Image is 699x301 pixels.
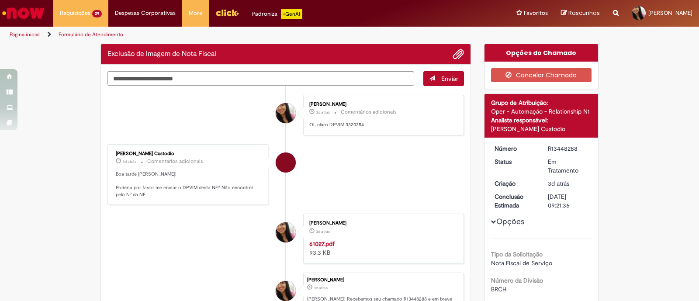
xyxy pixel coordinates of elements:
p: +GenAi [281,9,302,19]
button: Enviar [423,71,464,86]
div: R13448288 [548,144,588,153]
div: [PERSON_NAME] Custodio [116,151,261,156]
div: [PERSON_NAME] [307,277,459,283]
div: [PERSON_NAME] [309,221,455,226]
div: 93.3 KB [309,239,455,257]
div: Padroniza [252,9,302,19]
div: 26/08/2025 13:17:35 [548,179,588,188]
div: Analista responsável: [491,116,592,125]
div: Grupo de Atribuição: [491,98,592,107]
span: 3d atrás [316,110,330,115]
div: Opções do Chamado [484,44,599,62]
span: 3d atrás [122,159,136,164]
span: More [189,9,202,17]
span: 3d atrás [548,180,569,187]
div: Oper - Automação - Relationship N1 [491,107,592,116]
span: Rascunhos [568,9,600,17]
div: Amanda Silva Leles [276,281,296,301]
dt: Status [488,157,542,166]
p: Boa tarde [PERSON_NAME]! Poderia por favor me enviar o DPVIM desta NF? Não encontrei pelo Nº da NF [116,171,261,198]
span: [PERSON_NAME] [648,9,692,17]
div: Igor Alexandre Custodio [276,152,296,173]
dt: Criação [488,179,542,188]
div: Em Tratamento [548,157,588,175]
div: [PERSON_NAME] Custodio [491,125,592,133]
span: 3d atrás [314,285,328,291]
img: ServiceNow [1,4,46,22]
a: Página inicial [10,31,40,38]
span: 3d atrás [316,229,330,234]
time: 26/08/2025 13:17:35 [314,285,328,291]
span: Nota Fiscal de Serviço [491,259,552,267]
small: Comentários adicionais [341,108,397,116]
img: click_logo_yellow_360x200.png [215,6,239,19]
time: 26/08/2025 16:56:03 [122,159,136,164]
time: 26/08/2025 13:17:35 [548,180,569,187]
span: Enviar [441,75,458,83]
time: 26/08/2025 13:17:25 [316,229,330,234]
span: Despesas Corporativas [115,9,176,17]
ul: Trilhas de página [7,27,460,43]
dt: Conclusão Estimada [488,192,542,210]
a: Formulário de Atendimento [59,31,123,38]
div: [PERSON_NAME] [309,102,455,107]
dt: Número [488,144,542,153]
b: Tipo da Solicitação [491,250,543,258]
a: 61027.pdf [309,240,335,248]
b: Número da Divisão [491,277,543,284]
button: Cancelar Chamado [491,68,592,82]
small: Comentários adicionais [147,158,203,165]
time: 26/08/2025 21:29:56 [316,110,330,115]
span: 29 [92,10,102,17]
p: Oi, claro DPVIM 3320254 [309,121,455,128]
a: Rascunhos [561,9,600,17]
span: Requisições [60,9,90,17]
div: Amanda Silva Leles [276,222,296,242]
div: [DATE] 09:21:36 [548,192,588,210]
span: BRCH [491,285,506,293]
button: Adicionar anexos [453,48,464,60]
span: Favoritos [524,9,548,17]
div: Amanda Silva Leles [276,103,296,123]
textarea: Digite sua mensagem aqui... [107,71,414,86]
h2: Exclusão de Imagem de Nota Fiscal Histórico de tíquete [107,50,216,58]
